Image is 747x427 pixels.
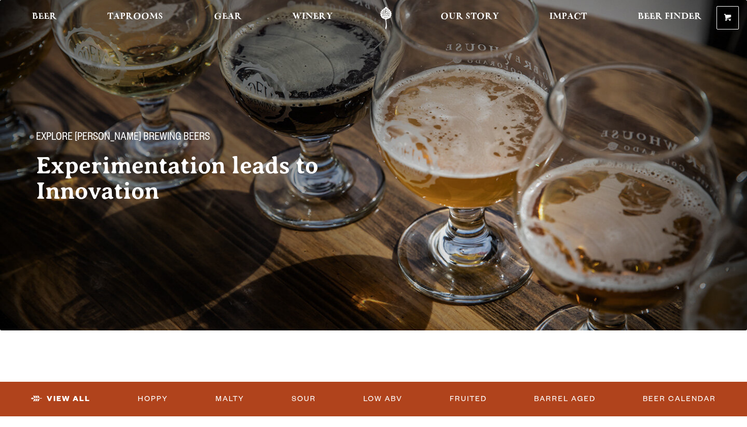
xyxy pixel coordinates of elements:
a: Malty [211,387,248,411]
span: Winery [292,13,333,21]
a: Sour [288,387,320,411]
h2: Experimentation leads to Innovation [36,153,353,204]
a: Taprooms [101,7,170,29]
span: Gear [214,13,242,21]
a: Beer [25,7,64,29]
span: Impact [549,13,587,21]
span: Our Story [441,13,499,21]
a: Low ABV [359,387,407,411]
a: Impact [543,7,594,29]
a: Fruited [446,387,491,411]
a: Odell Home [367,7,405,29]
a: Hoppy [134,387,172,411]
a: Gear [207,7,248,29]
a: Beer Finder [631,7,708,29]
span: Beer [32,13,57,21]
a: Barrel Aged [530,387,600,411]
a: Beer Calendar [639,387,720,411]
a: Winery [286,7,339,29]
a: Our Story [434,7,506,29]
span: Explore [PERSON_NAME] Brewing Beers [36,132,210,145]
span: Taprooms [107,13,163,21]
span: Beer Finder [638,13,702,21]
a: View All [27,387,95,411]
